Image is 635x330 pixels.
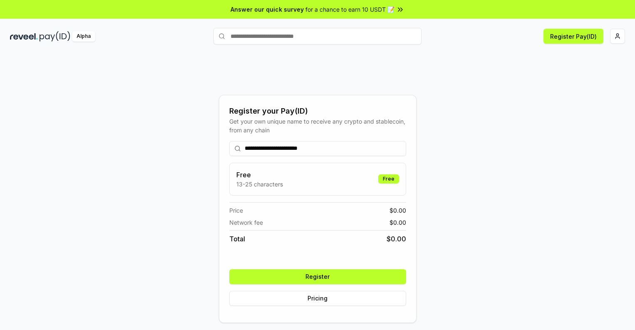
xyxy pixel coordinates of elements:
[387,234,406,244] span: $ 0.00
[72,31,95,42] div: Alpha
[229,117,406,134] div: Get your own unique name to receive any crypto and stablecoin, from any chain
[229,269,406,284] button: Register
[229,234,245,244] span: Total
[229,206,243,215] span: Price
[229,291,406,306] button: Pricing
[543,29,603,44] button: Register Pay(ID)
[236,170,283,180] h3: Free
[305,5,394,14] span: for a chance to earn 10 USDT 📝
[231,5,304,14] span: Answer our quick survey
[10,31,38,42] img: reveel_dark
[229,218,263,227] span: Network fee
[229,105,406,117] div: Register your Pay(ID)
[389,206,406,215] span: $ 0.00
[40,31,70,42] img: pay_id
[378,174,399,184] div: Free
[389,218,406,227] span: $ 0.00
[236,180,283,189] p: 13-25 characters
